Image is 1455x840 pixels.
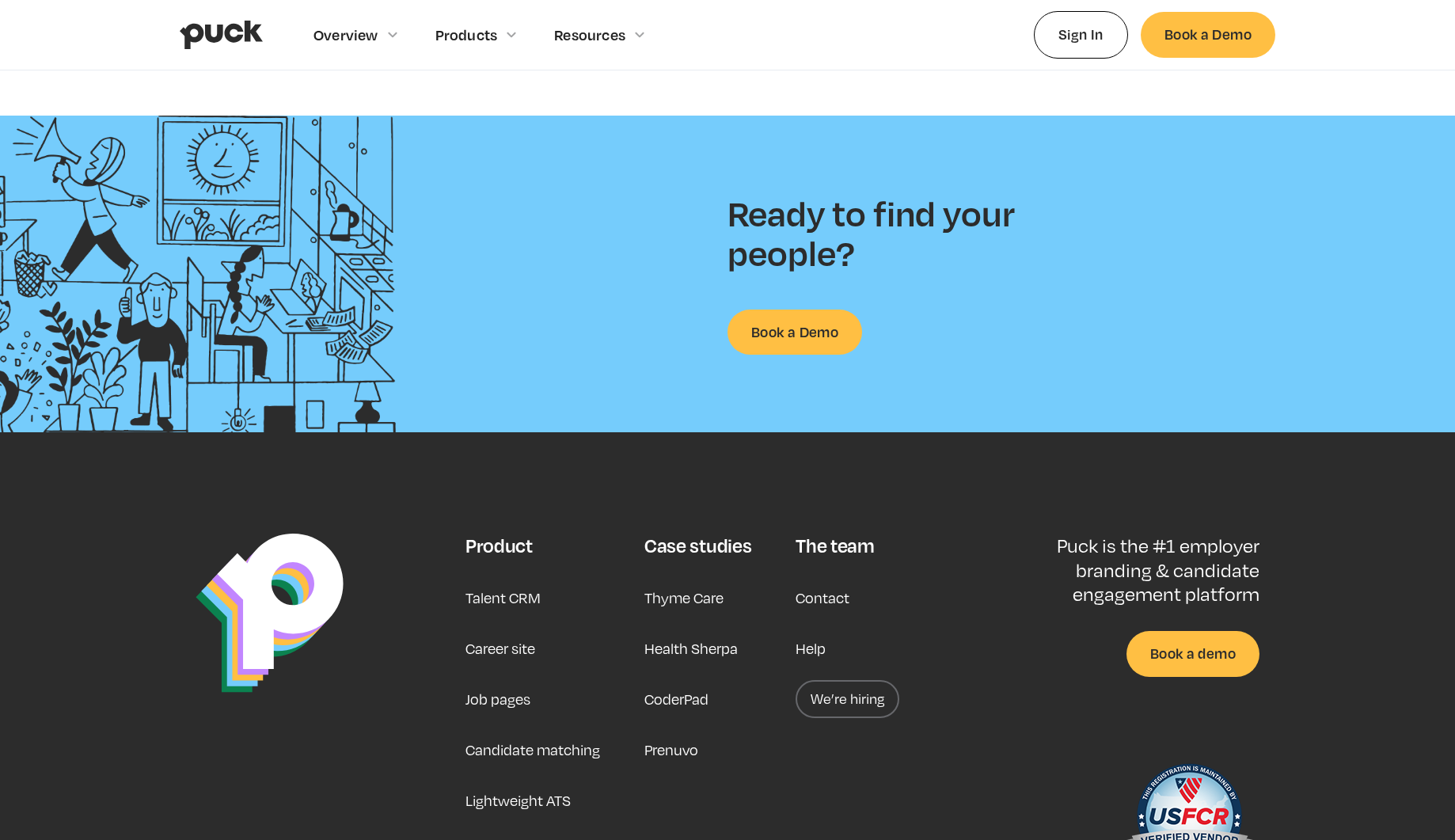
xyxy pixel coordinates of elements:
a: Prenuvo [644,731,698,769]
a: Health Sherpa [644,629,738,667]
img: Puck Logo [196,534,344,693]
a: Career site [465,629,535,667]
h2: Ready to find your people? [727,193,1044,272]
a: Contact [796,579,849,617]
a: Sign In [1034,11,1128,58]
div: Resources [554,26,625,44]
a: Book a Demo [727,310,862,355]
a: Book a demo [1126,631,1259,676]
a: Candidate matching [465,731,600,769]
a: Help [796,629,826,667]
div: Product [465,534,533,557]
a: We’re hiring [796,680,899,718]
a: Book a Demo [1141,12,1275,57]
div: The team [796,534,874,557]
a: Talent CRM [465,579,541,617]
a: Job pages [465,680,530,718]
a: Thyme Care [644,579,724,617]
a: CoderPad [644,680,709,718]
div: Overview [313,26,378,44]
p: Puck is the #1 employer branding & candidate engagement platform [1005,534,1259,606]
div: Case studies [644,534,751,557]
a: Lightweight ATS [465,781,571,819]
div: Products [435,26,498,44]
